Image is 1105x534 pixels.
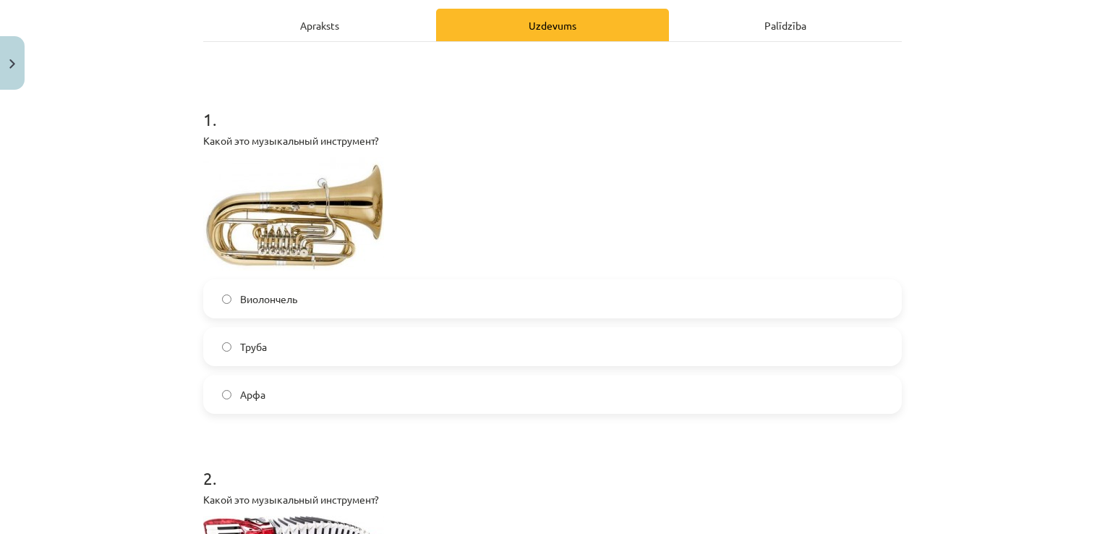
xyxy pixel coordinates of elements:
[203,492,902,507] p: Какой это музыкальный инструмент?
[240,387,265,402] span: Арфа
[222,390,231,399] input: Арфа
[203,84,902,129] h1: 1 .
[9,59,15,69] img: icon-close-lesson-0947bae3869378f0d4975bcd49f059093ad1ed9edebbc8119c70593378902aed.svg
[203,9,436,41] div: Apraksts
[436,9,669,41] div: Uzdevums
[669,9,902,41] div: Palīdzība
[240,339,267,355] span: Труба
[203,443,902,488] h1: 2 .
[222,342,231,352] input: Труба
[240,292,297,307] span: Виолончель
[203,133,902,148] p: Какой это музыкальный инструмент?
[222,294,231,304] input: Виолончель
